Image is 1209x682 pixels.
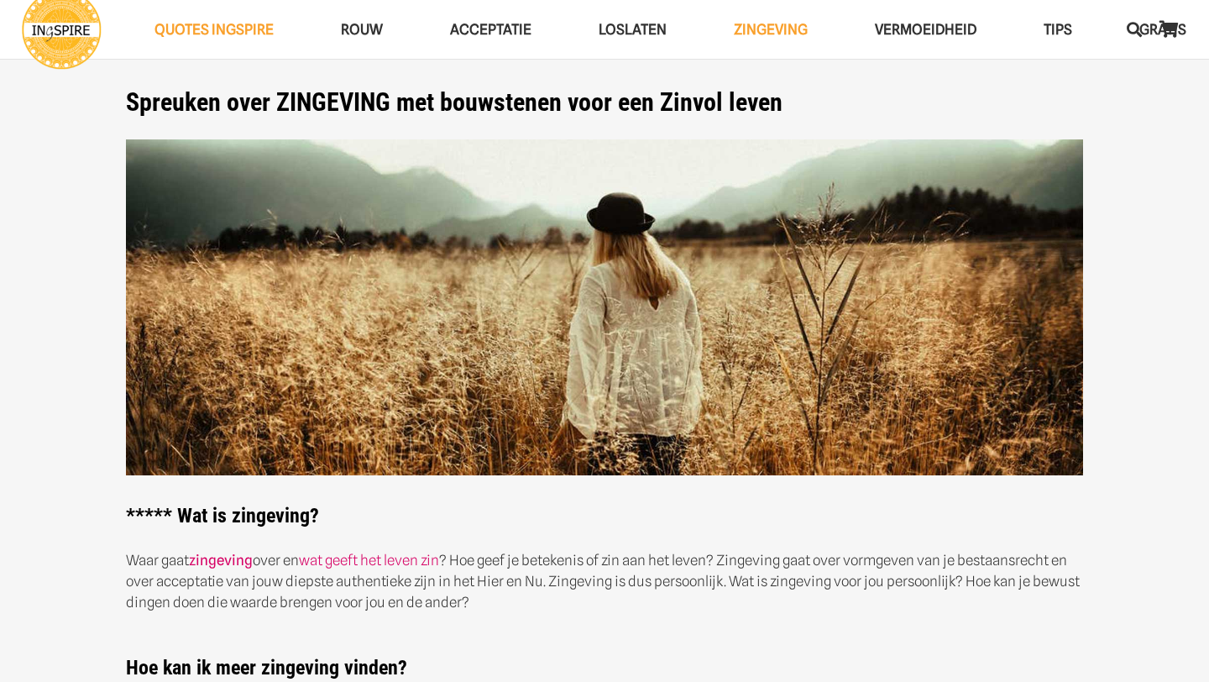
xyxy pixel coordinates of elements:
[121,8,307,51] a: QUOTES INGSPIREQUOTES INGSPIRE Menu
[1010,8,1106,51] a: TIPSTIPS Menu
[565,8,700,51] a: LoslatenLoslaten Menu
[126,656,407,679] strong: Hoe kan ik meer zingeving vinden?
[126,87,1083,118] h1: Spreuken over ZINGEVING met bouwstenen voor een Zinvol leven
[299,552,439,569] a: wat geeft het leven zin
[1139,21,1186,38] span: GRATIS
[875,21,976,38] span: VERMOEIDHEID
[1044,21,1072,38] span: TIPS
[307,8,416,51] a: ROUWROUW Menu
[154,21,274,38] span: QUOTES INGSPIRE
[1117,8,1151,50] a: Zoeken
[700,8,841,51] a: ZingevingZingeving Menu
[841,8,1010,51] a: VERMOEIDHEIDVERMOEIDHEID Menu
[163,504,319,527] strong: * Wat is zingeving?
[126,550,1083,613] p: Waar gaat over en ? Hoe geef je betekenis of zin aan het leven? Zingeving gaat over vormgeven van...
[189,552,253,569] a: zingeving
[599,21,667,38] span: Loslaten
[450,21,531,38] span: Acceptatie
[341,21,383,38] span: ROUW
[734,21,808,38] span: Zingeving
[416,8,565,51] a: AcceptatieAcceptatie Menu
[126,139,1083,476] img: de mooiste ZINGEVING quotes, spreuken, citaten en levenslessen voor een zinvol leven - ingspire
